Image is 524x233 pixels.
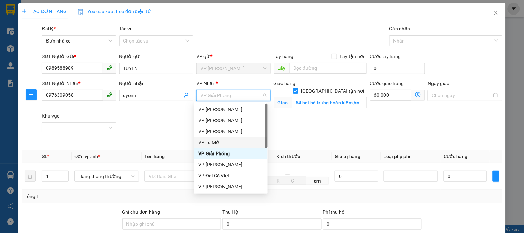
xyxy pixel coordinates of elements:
[486,3,506,23] button: Close
[415,92,421,97] span: dollar-circle
[274,63,289,74] span: Lấy
[370,81,404,86] label: Cước giao hàng
[493,171,499,182] button: plus
[119,53,193,60] div: Người gửi
[337,53,367,60] span: Lấy tận nơi
[25,193,203,200] div: Tổng: 1
[144,153,165,159] span: Tên hàng
[194,104,268,115] div: VP QUANG TRUNG
[144,171,199,182] input: VD: Bàn, Ghế
[323,208,422,218] div: Phí thu hộ
[107,65,112,71] span: phone
[298,87,367,95] span: [GEOGRAPHIC_DATA] tận nơi
[194,115,268,126] div: VP LÊ HỒNG PHONG
[370,90,412,101] input: Cước giao hàng
[107,92,112,97] span: phone
[194,170,268,181] div: VP Đại Cồ Việt
[26,92,36,97] span: plus
[196,81,216,86] span: VP Nhận
[274,54,294,59] span: Lấy hàng
[277,153,301,159] span: Kích thước
[198,183,264,190] div: VP [PERSON_NAME]
[198,139,264,146] div: VP Tú Mỡ
[42,153,47,159] span: SL
[119,80,193,87] div: Người nhận
[42,26,56,31] span: Đại lý
[25,171,36,182] button: delete
[78,171,134,181] span: Hàng thông thường
[119,26,133,31] label: Tác vụ
[493,10,499,16] span: close
[74,153,100,159] span: Đơn vị tính
[444,153,467,159] span: Cước hàng
[198,128,264,135] div: VP [PERSON_NAME]
[198,172,264,179] div: VP Đại Cồ Việt
[381,150,441,163] th: Loại phụ phí
[196,53,270,60] div: VP gửi
[194,159,268,170] div: VP DƯƠNG ĐÌNH NGHỆ
[389,26,410,31] label: Gán nhãn
[22,9,27,14] span: plus
[22,9,67,14] span: TẠO ĐƠN HÀNG
[194,181,268,192] div: VP Trần Khát Chân
[370,63,425,74] input: Cước lấy hàng
[194,126,268,137] div: VP Linh Đàm
[493,174,499,179] span: plus
[198,161,264,168] div: VP [PERSON_NAME]
[184,93,189,98] span: user-add
[122,218,221,230] input: Ghi chú đơn hàng
[370,54,401,59] label: Cước lấy hàng
[306,177,329,185] span: cm
[335,171,378,182] input: 0
[42,80,116,87] div: SĐT Người Nhận
[268,177,288,185] input: R
[42,53,116,60] div: SĐT Người Gửi
[428,81,449,86] label: Ngày giao
[78,9,151,14] span: Yêu cầu xuất hóa đơn điện tử
[42,112,116,120] div: Khu vực
[26,89,37,100] button: plus
[288,177,306,185] input: C
[222,209,238,215] span: Thu Hộ
[274,81,296,86] span: Giao hàng
[200,63,266,74] span: VP QUANG TRUNG
[194,137,268,148] div: VP Tú Mỡ
[292,97,367,108] input: Giao tận nơi
[198,150,264,157] div: VP Giải Phóng
[194,148,268,159] div: VP Giải Phóng
[198,105,264,113] div: VP [PERSON_NAME]
[78,9,83,15] img: icon
[274,97,292,108] span: Giao
[432,92,492,99] input: Ngày giao
[198,116,264,124] div: VP [PERSON_NAME]
[289,63,367,74] input: Dọc đường
[46,36,112,46] span: Đơn nhà xe
[122,209,160,215] label: Ghi chú đơn hàng
[200,90,266,101] span: VP Giải Phóng
[335,153,360,159] span: Giá trị hàng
